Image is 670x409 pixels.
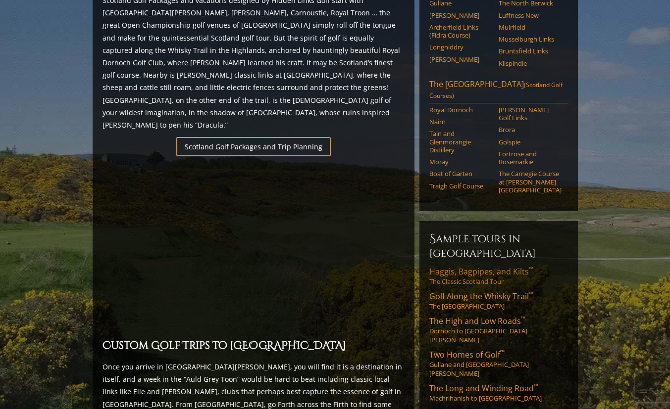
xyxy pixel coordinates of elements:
[529,265,533,273] sup: ™
[499,47,562,55] a: Bruntsfield Links
[429,266,533,277] span: Haggis, Bagpipes, and Kilts
[429,55,492,63] a: [PERSON_NAME]
[103,162,405,332] iframe: Sir-Nick-favorite-Open-Rota-Venues
[429,383,568,403] a: The Long and Winding Road™Machrihanish to [GEOGRAPHIC_DATA]
[499,11,562,19] a: Luffness New
[534,382,538,390] sup: ™
[429,383,538,394] span: The Long and Winding Road
[499,35,562,43] a: Musselburgh Links
[429,79,568,103] a: The [GEOGRAPHIC_DATA](Scotland Golf Courses)
[499,150,562,166] a: Fortrose and Rosemarkie
[176,137,331,156] a: Scotland Golf Packages and Trip Planning
[429,266,568,286] a: Haggis, Bagpipes, and Kilts™The Classic Scotland Tour
[429,231,568,260] h6: Sample Tours in [GEOGRAPHIC_DATA]
[429,349,568,378] a: Two Homes of Golf™Gullane and [GEOGRAPHIC_DATA][PERSON_NAME]
[103,338,405,355] h2: Custom Golf Trips to [GEOGRAPHIC_DATA]
[429,316,525,326] span: The High and Low Roads
[499,170,562,194] a: The Carnegie Course at [PERSON_NAME][GEOGRAPHIC_DATA]
[429,118,492,126] a: Nairn
[429,11,492,19] a: [PERSON_NAME]
[429,316,568,344] a: The High and Low Roads™Dornoch to [GEOGRAPHIC_DATA][PERSON_NAME]
[499,126,562,134] a: Brora
[429,43,492,51] a: Longniddry
[429,158,492,166] a: Moray
[499,59,562,67] a: Kilspindie
[429,81,563,100] span: (Scotland Golf Courses)
[499,138,562,146] a: Golspie
[429,291,568,311] a: Golf Along the Whisky Trail™The [GEOGRAPHIC_DATA]
[429,170,492,178] a: Boat of Garten
[429,106,492,114] a: Royal Dornoch
[429,349,505,360] span: Two Homes of Golf
[499,23,562,31] a: Muirfield
[529,290,533,298] sup: ™
[429,23,492,40] a: Archerfield Links (Fidra Course)
[499,106,562,122] a: [PERSON_NAME] Golf Links
[521,315,525,323] sup: ™
[429,291,533,302] span: Golf Along the Whisky Trail
[429,182,492,190] a: Traigh Golf Course
[429,130,492,154] a: Tain and Glenmorangie Distillery
[500,348,505,357] sup: ™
